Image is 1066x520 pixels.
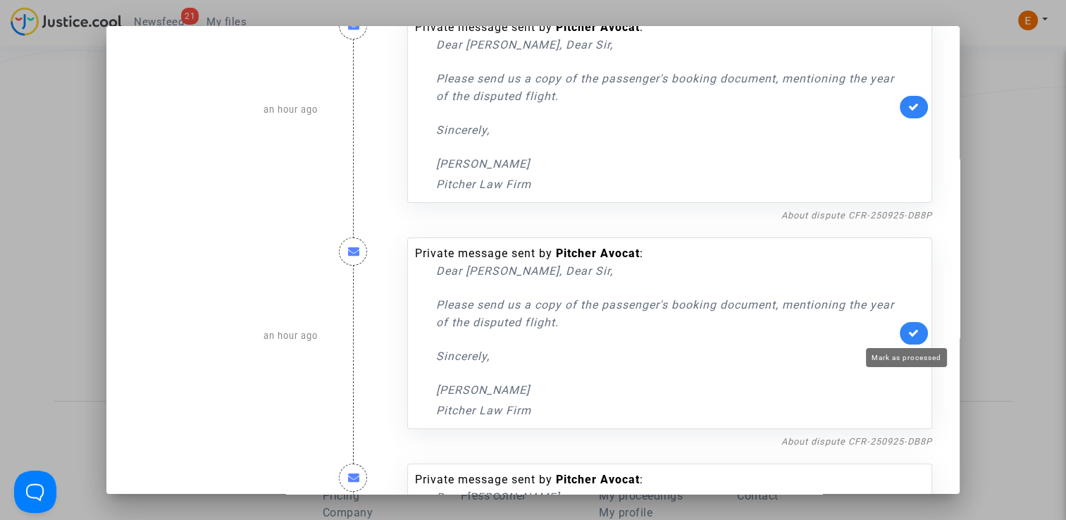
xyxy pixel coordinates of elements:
iframe: Help Scout Beacon - Open [14,471,56,513]
div: an hour ago [123,223,328,450]
p: Dear [PERSON_NAME], [436,488,896,506]
p: Please send us a copy of the passenger's booking document, mentioning the year of the disputed fl... [436,70,896,105]
p: Sincerely, [436,347,896,365]
div: Private message sent by : [415,245,896,419]
b: Pitcher Avocat [556,20,640,34]
b: Pitcher Avocat [556,473,640,486]
div: Private message sent by : [415,19,896,193]
p: Please send us a copy of the passenger's booking document, mentioning the year of the disputed fl... [436,296,896,331]
p: Dear [PERSON_NAME], Dear Sir, [436,262,896,280]
a: About dispute CFR-250925-DB8P [781,210,932,221]
p: [PERSON_NAME] [436,155,896,173]
a: About dispute CFR-250925-DB8P [781,436,932,447]
p: Pitcher Law Firm [436,402,896,419]
p: Dear [PERSON_NAME], Dear Sir, [436,36,896,54]
p: Sincerely, [436,121,896,139]
p: [PERSON_NAME] [436,381,896,399]
p: Pitcher Law Firm [436,175,896,193]
b: Pitcher Avocat [556,247,640,260]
